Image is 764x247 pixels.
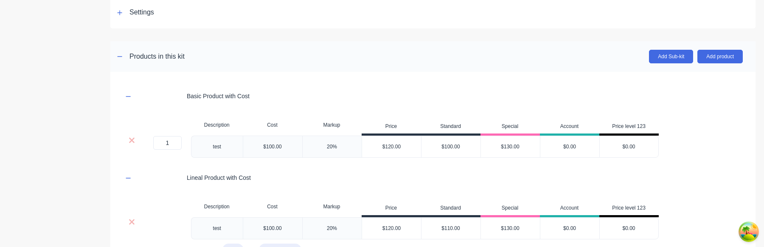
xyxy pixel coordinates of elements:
[599,200,659,217] div: Price level 123
[187,173,251,182] div: Lineal Product with Cost
[421,119,480,136] div: Standard
[697,50,743,63] button: Add product
[243,116,302,133] div: Cost
[740,223,757,240] button: Open Tanstack query devtools
[153,136,182,150] input: ?
[129,51,185,62] div: Products in this kit
[129,7,154,18] div: Settings
[421,200,480,217] div: Standard
[263,224,281,232] div: $100.00
[540,136,599,157] div: $0.00
[187,92,250,101] div: Basic Product with Cost
[481,218,540,239] div: $130.00
[191,116,243,133] div: Description
[302,198,362,215] div: Markup
[421,218,480,239] div: $110.00
[196,141,238,152] div: test
[362,136,421,157] div: $120.00
[327,143,337,150] div: 20%
[600,136,658,157] div: $0.00
[481,136,540,157] div: $130.00
[480,119,540,136] div: Special
[196,223,238,234] div: test
[600,218,658,239] div: $0.00
[243,198,302,215] div: Cost
[540,200,599,217] div: Account
[480,200,540,217] div: Special
[599,119,659,136] div: Price level 123
[263,143,281,150] div: $100.00
[191,198,243,215] div: Description
[327,224,337,232] div: 20%
[362,119,421,136] div: Price
[362,200,421,217] div: Price
[362,218,421,239] div: $120.00
[649,50,693,63] button: Add Sub-kit
[540,119,599,136] div: Account
[421,136,480,157] div: $100.00
[540,218,599,239] div: $0.00
[302,116,362,133] div: Markup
